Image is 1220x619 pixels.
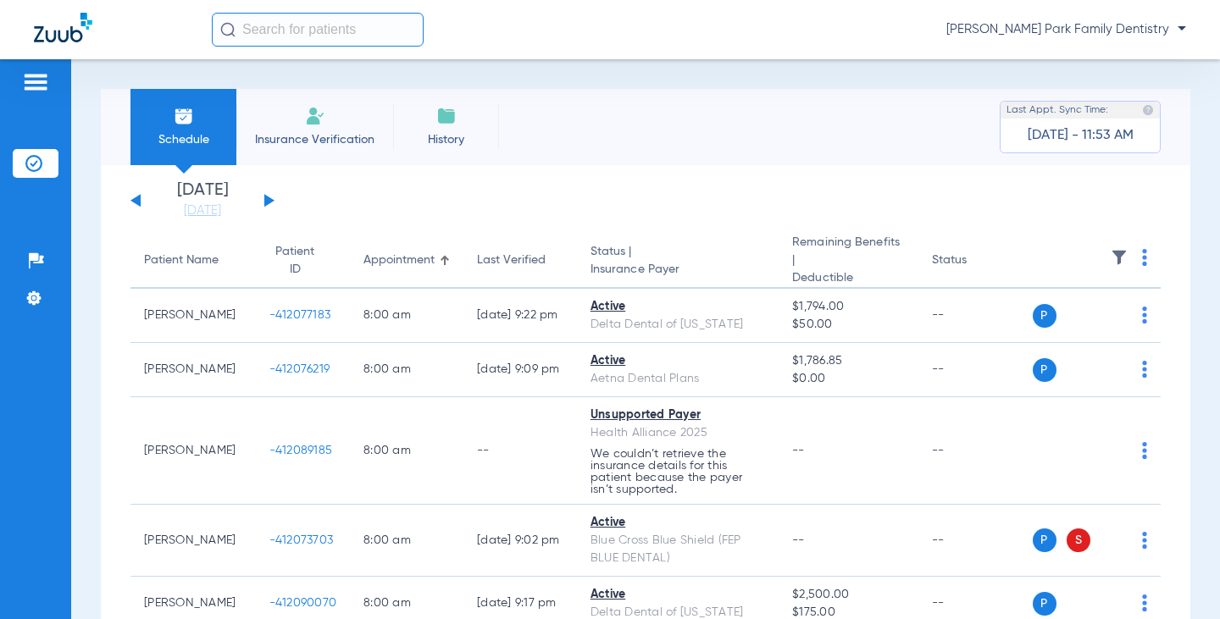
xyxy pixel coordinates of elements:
p: We couldn’t retrieve the insurance details for this patient because the payer isn’t supported. [591,448,765,495]
div: Patient ID [269,243,322,279]
img: group-dot-blue.svg [1142,307,1147,323]
a: [DATE] [152,202,253,219]
td: 8:00 AM [350,505,463,577]
td: -- [918,289,1033,343]
span: -- [792,445,805,456]
span: P [1033,304,1056,328]
div: Patient Name [144,251,219,269]
span: -412073703 [269,534,334,546]
img: group-dot-blue.svg [1142,249,1147,266]
div: Last Verified [477,251,563,269]
span: S [1067,528,1090,552]
div: Delta Dental of [US_STATE] [591,316,765,334]
span: $0.00 [792,370,904,388]
div: Unsupported Payer [591,406,765,424]
td: 8:00 AM [350,343,463,397]
td: [PERSON_NAME] [130,343,256,397]
td: -- [463,397,577,505]
span: Last Appt. Sync Time: [1006,102,1108,119]
div: Patient Name [144,251,242,269]
span: -412077183 [269,309,331,321]
span: $50.00 [792,316,904,334]
td: 8:00 AM [350,289,463,343]
span: Deductible [792,269,904,287]
input: Search for patients [212,13,424,47]
div: Blue Cross Blue Shield (FEP BLUE DENTAL) [591,532,765,567]
th: Status [918,234,1033,289]
span: [DATE] - 11:53 AM [1028,127,1134,144]
td: [DATE] 9:09 PM [463,343,577,397]
div: Appointment [363,251,435,269]
td: -- [918,397,1033,505]
td: -- [918,505,1033,577]
span: -412090070 [269,597,337,609]
span: P [1033,592,1056,616]
img: Search Icon [220,22,236,37]
img: group-dot-blue.svg [1142,532,1147,549]
span: $1,786.85 [792,352,904,370]
td: 8:00 AM [350,397,463,505]
td: [DATE] 9:02 PM [463,505,577,577]
td: [PERSON_NAME] [130,505,256,577]
img: group-dot-blue.svg [1142,442,1147,459]
td: [DATE] 9:22 PM [463,289,577,343]
img: hamburger-icon [22,72,49,92]
span: -412089185 [269,445,333,456]
img: group-dot-blue.svg [1142,594,1147,611]
th: Remaining Benefits | [779,234,918,289]
span: $1,794.00 [792,298,904,316]
img: Schedule [174,106,194,126]
th: Status | [577,234,779,289]
span: [PERSON_NAME] Park Family Dentistry [946,21,1186,38]
span: -412076219 [269,363,330,375]
img: History [436,106,457,126]
span: -- [792,534,805,546]
div: Patient ID [269,243,337,279]
img: last sync help info [1142,104,1154,116]
div: Health Alliance 2025 [591,424,765,442]
div: Active [591,586,765,604]
div: Active [591,514,765,532]
td: [PERSON_NAME] [130,397,256,505]
li: [DATE] [152,182,253,219]
span: History [406,131,486,148]
span: Insurance Payer [591,261,765,279]
span: P [1033,528,1056,552]
div: Last Verified [477,251,546,269]
div: Active [591,352,765,370]
div: Aetna Dental Plans [591,370,765,388]
img: Manual Insurance Verification [305,106,325,126]
span: Insurance Verification [249,131,380,148]
div: Active [591,298,765,316]
td: [PERSON_NAME] [130,289,256,343]
img: group-dot-blue.svg [1142,361,1147,378]
span: $2,500.00 [792,586,904,604]
span: P [1033,358,1056,382]
div: Appointment [363,251,450,269]
img: Zuub Logo [34,13,92,42]
td: -- [918,343,1033,397]
span: Schedule [143,131,224,148]
img: filter.svg [1111,249,1128,266]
